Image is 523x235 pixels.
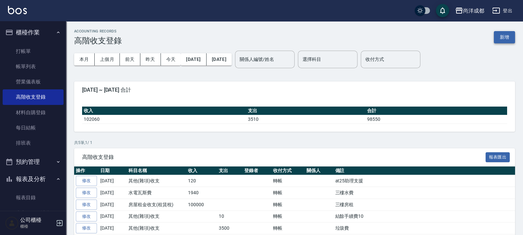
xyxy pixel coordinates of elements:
button: [DATE] [181,53,206,66]
a: 帳單列表 [3,59,64,74]
td: 轉帳 [271,222,305,234]
h2: ACCOUNTING RECORDS [74,29,122,33]
a: 店家區間累計表 [3,206,64,221]
td: 三樓水費 [334,187,515,199]
button: 報表匯出 [486,152,510,163]
td: 其他(雜項)收支 [127,175,186,187]
td: 其他(雜項)收支 [127,211,186,222]
th: 支出 [217,166,243,175]
td: [DATE] [99,175,127,187]
td: 轉帳 [271,211,305,222]
a: 排班表 [3,135,64,151]
button: 昨天 [140,53,161,66]
td: [DATE] [99,187,127,199]
th: 收入 [186,166,217,175]
td: 3510 [246,115,365,123]
td: [DATE] [99,211,127,222]
td: 100000 [186,199,217,211]
td: 1940 [186,187,217,199]
td: 轉帳 [271,199,305,211]
button: 本月 [74,53,95,66]
a: 修改 [76,211,97,222]
th: 操作 [74,166,99,175]
td: 120 [186,175,217,187]
a: 高階收支登錄 [3,89,64,105]
a: 報表目錄 [3,190,64,205]
button: 尚洋成都 [452,4,487,18]
a: 材料自購登錄 [3,105,64,120]
td: 其他(雜項)收支 [127,222,186,234]
button: 櫃檯作業 [3,24,64,41]
span: 高階收支登錄 [82,154,486,161]
button: 報表及分析 [3,170,64,188]
button: 登出 [490,5,515,17]
p: 櫃檯 [20,223,54,229]
button: save [436,4,449,17]
button: 上個月 [95,53,120,66]
a: 修改 [76,176,97,186]
button: 今天 [161,53,181,66]
a: 營業儀表板 [3,74,64,89]
a: 報表匯出 [486,154,510,160]
td: 房屋租金收支(租賃稅) [127,199,186,211]
td: 結餘手續費10 [334,211,515,222]
td: 3500 [217,222,243,234]
button: 新增 [494,31,515,43]
img: Logo [8,6,27,14]
th: 日期 [99,166,127,175]
img: Person [5,216,19,230]
a: 每日結帳 [3,120,64,135]
td: at25助理支援 [334,175,515,187]
a: 打帳單 [3,44,64,59]
th: 關係人 [305,166,334,175]
td: 102060 [82,115,246,123]
a: 新增 [494,34,515,40]
td: 水電瓦斯費 [127,187,186,199]
a: 修改 [76,223,97,233]
th: 登錄者 [243,166,271,175]
td: [DATE] [99,222,127,234]
th: 科目名稱 [127,166,186,175]
p: 共 5 筆, 1 / 1 [74,140,515,146]
button: 前天 [120,53,140,66]
h5: 公司櫃檯 [20,217,54,223]
span: [DATE] ~ [DATE] 合計 [82,87,507,93]
a: 修改 [76,200,97,210]
td: 98550 [365,115,507,123]
th: 合計 [365,107,507,115]
th: 支出 [246,107,365,115]
td: 垃圾費 [334,222,515,234]
th: 備註 [334,166,515,175]
a: 修改 [76,188,97,198]
div: 尚洋成都 [463,7,484,15]
th: 收入 [82,107,246,115]
td: 轉帳 [271,175,305,187]
h3: 高階收支登錄 [74,36,122,45]
td: 轉帳 [271,187,305,199]
td: [DATE] [99,199,127,211]
button: 預約管理 [3,153,64,170]
td: 三樓房租 [334,199,515,211]
th: 收付方式 [271,166,305,175]
td: 10 [217,211,243,222]
button: [DATE] [207,53,232,66]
